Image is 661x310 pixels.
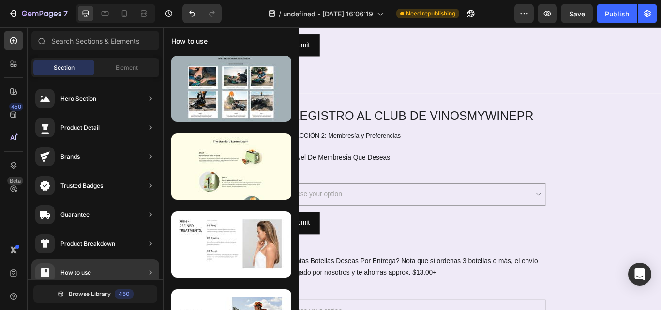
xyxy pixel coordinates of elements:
[182,4,222,23] div: Undo/Redo
[54,63,75,72] span: Section
[60,94,96,103] div: Hero Section
[69,290,111,298] span: Browse Library
[60,152,80,162] div: Brands
[136,268,437,291] span: ¿Cuántas Botellas Deseas Por Entrega? Nota que si ordenas 3 botellas o más, el envío es pagado po...
[135,216,182,242] button: Submit
[60,181,103,191] div: Trusted Badges
[628,263,651,286] div: Open Intercom Messenger
[116,63,138,72] span: Element
[60,210,90,220] div: Guarantee
[7,177,23,185] div: Beta
[60,268,91,278] div: How to use
[149,122,432,133] p: SECCIÓN 2: Membresía y Preferencias
[60,123,100,133] div: Product Detail
[406,9,455,18] span: Need republishing
[33,285,157,303] button: Browse Library450
[561,4,593,23] button: Save
[163,27,661,310] iframe: Design area
[279,9,281,19] span: /
[149,148,264,156] span: Nivel De Membresía Que Deseas
[4,4,72,23] button: 7
[31,31,159,50] input: Search Sections & Elements
[147,222,171,236] div: Submit
[283,9,373,19] span: undefined - [DATE] 16:06:19
[597,4,637,23] button: Publish
[354,96,432,111] a: MYWINEPR
[115,289,134,299] div: 450
[63,8,68,19] p: 7
[605,9,629,19] div: Publish
[60,239,115,249] div: Product Breakdown
[9,103,23,111] div: 450
[569,10,585,18] span: Save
